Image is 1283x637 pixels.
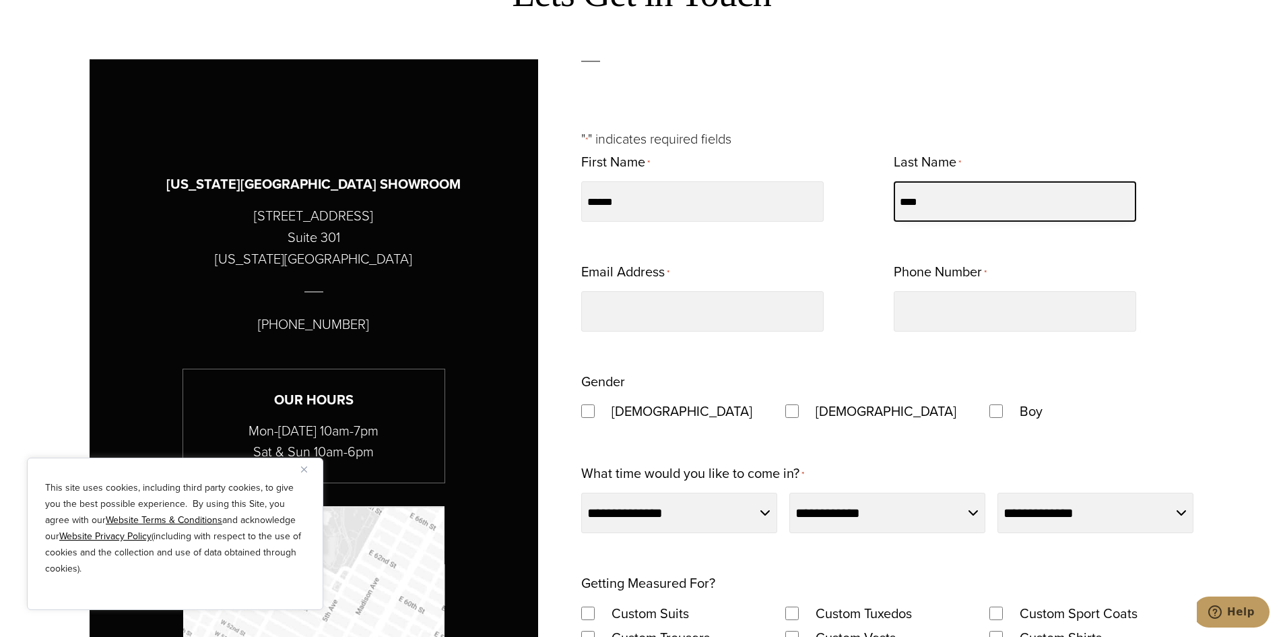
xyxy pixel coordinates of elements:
[166,174,461,195] h3: [US_STATE][GEOGRAPHIC_DATA] SHOWROOM
[581,150,650,176] label: First Name
[802,601,925,626] label: Custom Tuxedos
[581,260,669,286] label: Email Address
[598,601,702,626] label: Custom Suits
[215,205,412,270] p: [STREET_ADDRESS] Suite 301 [US_STATE][GEOGRAPHIC_DATA]
[301,461,317,477] button: Close
[598,399,766,423] label: [DEMOGRAPHIC_DATA]
[1197,597,1270,630] iframe: Opens a widget where you can chat to one of our agents
[581,369,625,394] legend: Gender
[581,128,1193,150] p: " " indicates required fields
[802,399,970,423] label: [DEMOGRAPHIC_DATA]
[106,513,222,527] a: Website Terms & Conditions
[45,480,305,577] p: This site uses cookies, including third party cookies, to give you the best possible experience. ...
[581,461,804,487] label: What time would you like to come in?
[183,390,445,411] h3: Our Hours
[183,421,445,462] p: Mon-[DATE] 10am-7pm Sat & Sun 10am-6pm
[894,150,961,176] label: Last Name
[581,571,715,595] legend: Getting Measured For?
[894,260,987,286] label: Phone Number
[301,466,307,473] img: Close
[1006,399,1056,423] label: Boy
[59,529,152,543] a: Website Privacy Policy
[1006,601,1151,626] label: Custom Sport Coats
[258,313,369,335] p: [PHONE_NUMBER]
